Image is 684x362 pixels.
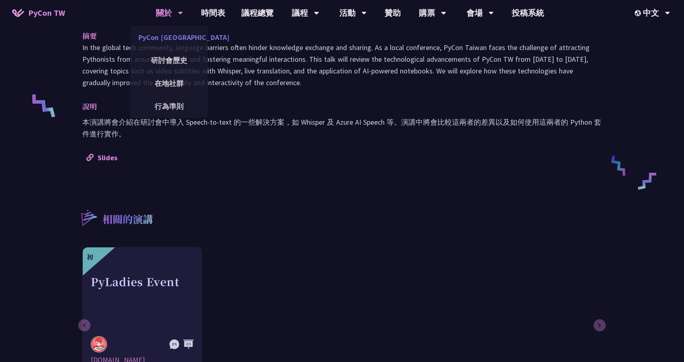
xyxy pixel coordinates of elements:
p: 本演講將會介紹在研討會中導入 Speech-to-text 的一些解決方案，如 Whisper 及 Azure AI Speech 等。演講中將會比較這兩者的差異以及如何使用這兩者的 Pytho... [82,116,602,140]
a: 行為準則 [130,97,208,116]
p: 相關的演講 [102,212,153,228]
div: PyLadies Event [91,272,194,328]
p: 摘要 [82,30,586,42]
a: PyCon TW [4,3,73,23]
img: r3.8d01567.svg [69,198,108,237]
span: PyCon TW [28,7,65,19]
a: PyCon [GEOGRAPHIC_DATA] [130,28,208,47]
a: 在地社群 [130,74,208,93]
p: 說明 [82,100,586,112]
p: In the global tech community, language barriers often hinder knowledge exchange and sharing. As a... [82,42,602,88]
a: Slides [86,153,117,162]
img: Locale Icon [635,10,643,16]
a: 研討會歷史 [130,51,208,70]
img: Home icon of PyCon TW 2025 [12,9,24,17]
img: pyladies.tw [91,336,107,352]
div: 初 [87,252,93,262]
